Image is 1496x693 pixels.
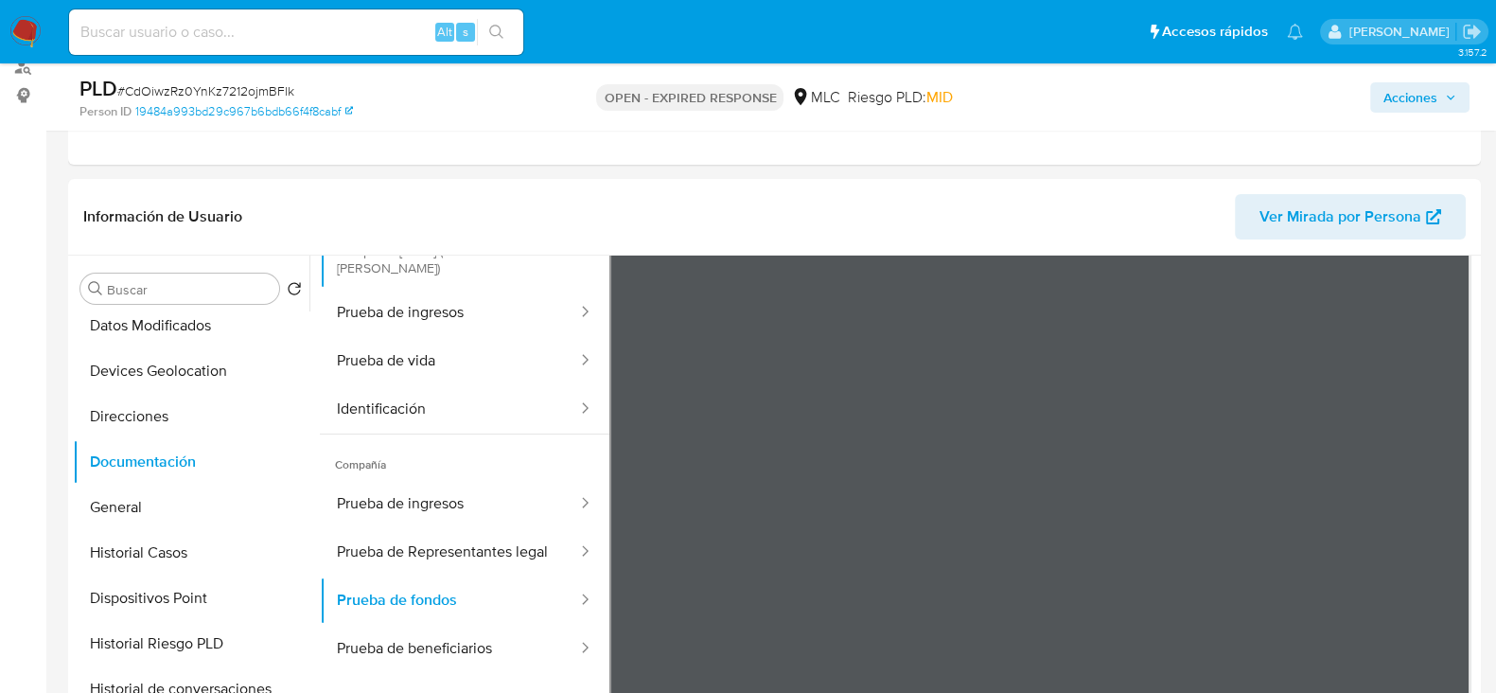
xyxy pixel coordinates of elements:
[1370,82,1470,113] button: Acciones
[925,86,952,108] span: MID
[1259,194,1421,240] span: Ver Mirada por Persona
[79,103,132,120] b: Person ID
[79,73,117,103] b: PLD
[596,84,783,111] p: OPEN - EXPIRED RESPONSE
[1383,82,1437,113] span: Acciones
[73,485,309,530] button: General
[107,281,272,298] input: Buscar
[1462,22,1482,42] a: Salir
[463,23,468,41] span: s
[135,103,353,120] a: 19484a993bd29c967b6bdb66f4f8cabf
[73,348,309,394] button: Devices Geolocation
[73,621,309,666] button: Historial Riesgo PLD
[1287,24,1303,40] a: Notificaciones
[1162,22,1268,42] span: Accesos rápidos
[1235,194,1466,240] button: Ver Mirada por Persona
[1348,23,1455,41] p: pablo.ruidiaz@mercadolibre.com
[791,87,839,108] div: MLC
[847,87,952,108] span: Riesgo PLD:
[1457,44,1487,60] span: 3.157.2
[73,439,309,485] button: Documentación
[88,281,103,296] button: Buscar
[73,530,309,576] button: Historial Casos
[73,303,309,348] button: Datos Modificados
[83,207,242,226] h1: Información de Usuario
[117,81,294,100] span: # CdOiwzRz0YnKz7212ojmBFlk
[477,19,516,45] button: search-icon
[69,20,523,44] input: Buscar usuario o caso...
[73,394,309,439] button: Direcciones
[287,281,302,302] button: Volver al orden por defecto
[73,576,309,621] button: Dispositivos Point
[437,23,452,41] span: Alt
